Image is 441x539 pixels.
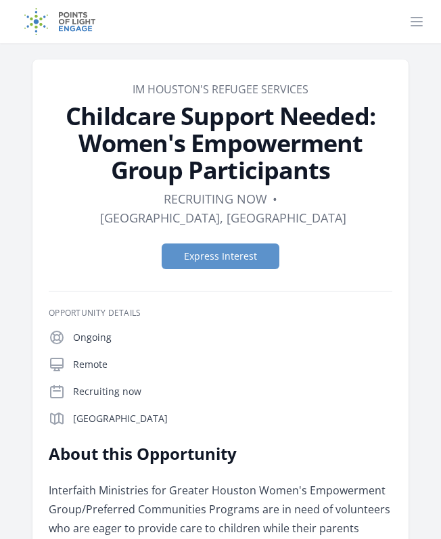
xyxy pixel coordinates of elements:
h2: About this Opportunity [49,443,392,465]
p: Remote [73,358,392,371]
p: [GEOGRAPHIC_DATA] [73,412,392,425]
h3: Opportunity Details [49,308,392,319]
a: IM Houston's Refugee Services [133,82,308,97]
div: • [273,189,277,208]
p: Ongoing [73,331,392,344]
button: Express Interest [162,243,279,269]
p: Recruiting now [73,385,392,398]
h1: Childcare Support Needed: Women's Empowerment Group Participants [49,103,392,184]
dd: Recruiting now [164,189,267,208]
dd: [GEOGRAPHIC_DATA], [GEOGRAPHIC_DATA] [100,208,346,227]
